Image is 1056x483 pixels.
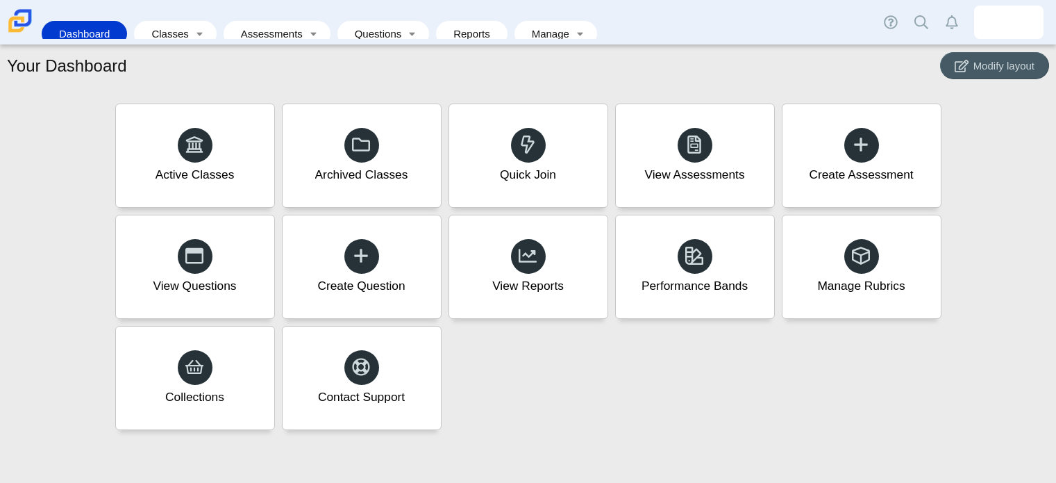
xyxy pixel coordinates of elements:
a: Quick Join [449,104,608,208]
a: Manage Rubrics [782,215,941,319]
div: Manage Rubrics [817,277,905,295]
a: Active Classes [115,104,275,208]
a: martha.addo-preko.yyKIqf [974,6,1044,39]
div: Collections [165,388,224,406]
div: Archived Classes [315,166,408,183]
span: Modify layout [973,60,1034,72]
a: Create Assessment [782,104,941,208]
a: Carmen School of Science & Technology [6,26,35,38]
a: Alerts [937,7,967,38]
div: View Assessments [644,166,744,183]
div: Performance Bands [642,277,748,295]
img: Carmen School of Science & Technology [6,6,35,35]
a: Toggle expanded [304,21,324,47]
a: View Reports [449,215,608,319]
a: Create Question [282,215,442,319]
div: Create Assessment [809,166,913,183]
a: Toggle expanded [571,21,590,47]
div: View Reports [492,277,564,295]
a: View Assessments [615,104,775,208]
div: Quick Join [500,166,556,183]
div: Active Classes [156,166,235,183]
a: Classes [141,21,190,47]
a: Archived Classes [282,104,442,208]
div: Contact Support [318,388,405,406]
a: Assessments [231,21,304,47]
a: Collections [115,326,275,430]
button: Modify layout [940,52,1049,79]
a: Dashboard [49,21,120,47]
a: Manage [521,21,571,47]
h1: Your Dashboard [7,54,127,78]
div: View Questions [153,277,236,295]
a: Toggle expanded [190,21,210,47]
a: Performance Bands [615,215,775,319]
a: Questions [344,21,403,47]
a: View Questions [115,215,275,319]
img: martha.addo-preko.yyKIqf [998,11,1020,33]
div: Create Question [317,277,405,295]
a: Contact Support [282,326,442,430]
a: Toggle expanded [403,21,422,47]
a: Reports [443,21,501,47]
